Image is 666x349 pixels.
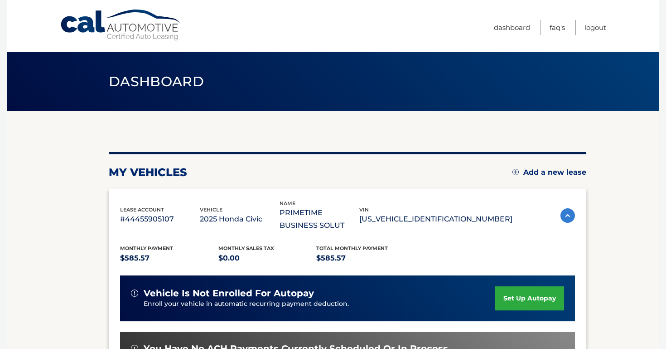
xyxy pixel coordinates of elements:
[359,206,369,213] span: vin
[218,252,317,265] p: $0.00
[550,20,565,35] a: FAQ's
[280,200,295,206] span: name
[218,245,274,251] span: Monthly sales Tax
[60,9,182,41] a: Cal Automotive
[131,290,138,297] img: alert-white.svg
[200,206,222,213] span: vehicle
[359,213,512,226] p: [US_VEHICLE_IDENTIFICATION_NUMBER]
[316,252,415,265] p: $585.57
[120,213,200,226] p: #44455905107
[120,206,164,213] span: lease account
[316,245,388,251] span: Total Monthly Payment
[120,245,173,251] span: Monthly Payment
[560,208,575,223] img: accordion-active.svg
[494,20,530,35] a: Dashboard
[109,166,187,179] h2: my vehicles
[512,168,586,177] a: Add a new lease
[200,213,280,226] p: 2025 Honda Civic
[512,169,519,175] img: add.svg
[144,299,495,309] p: Enroll your vehicle in automatic recurring payment deduction.
[120,252,218,265] p: $585.57
[495,286,564,310] a: set up autopay
[144,288,314,299] span: vehicle is not enrolled for autopay
[280,206,359,232] p: PRIMETIME BUSINESS SOLUT
[584,20,606,35] a: Logout
[109,73,204,90] span: Dashboard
